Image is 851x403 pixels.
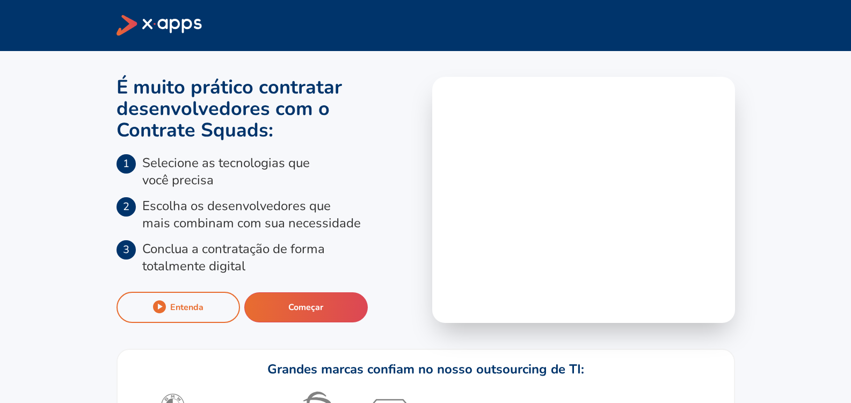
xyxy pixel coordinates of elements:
h1: É muito prático contratar desenvolvedores com o : [117,77,419,141]
div: Entenda [170,301,203,313]
span: 3 [117,240,136,260]
span: Contrate Squads [117,117,268,143]
span: 2 [117,197,136,217]
p: Escolha os desenvolvedores que mais combinam com sua necessidade [142,197,361,232]
button: Entenda [117,292,240,323]
p: Selecione as tecnologias que você precisa [142,154,310,189]
span: 1 [117,154,136,174]
h1: Grandes marcas confiam no nosso outsourcing de TI: [267,361,584,378]
p: Conclua a contratação de forma totalmente digital [142,240,325,275]
button: Começar [244,292,368,322]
